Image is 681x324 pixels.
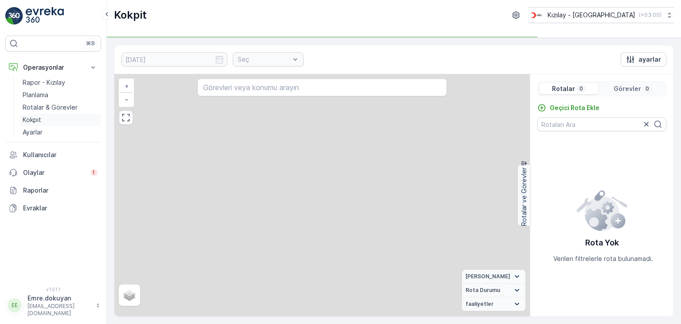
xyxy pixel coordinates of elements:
[5,146,101,164] a: Kullanıcılar
[552,84,575,93] p: Rotalar
[125,82,129,90] span: +
[23,115,41,124] p: Kokpit
[23,78,65,87] p: Rapor - Kızılay
[585,237,619,249] p: Rota Yok
[23,168,85,177] p: Olaylar
[19,89,101,101] a: Planlama
[576,189,628,231] img: config error
[638,55,661,64] p: ayarlar
[125,95,129,103] span: −
[19,101,101,114] a: Rotalar & Görevler
[5,7,23,25] img: logo
[23,63,83,72] p: Operasyonlar
[86,40,95,47] p: ⌘B
[197,79,446,96] input: Görevleri veya konumu arayın
[19,76,101,89] a: Rapor - Kızılay
[614,84,641,93] p: Görevler
[462,270,525,284] summary: [PERSON_NAME]
[5,59,101,76] button: Operasyonlar
[537,103,599,112] a: Geçici Rota Ekle
[5,199,101,217] a: Evraklar
[537,117,666,131] input: Rotaları Ara
[120,285,139,305] a: Layers
[645,85,650,92] p: 0
[5,287,101,292] span: v 1.51.1
[520,167,528,226] p: Rotalar ve Görevler
[23,103,78,112] p: Rotalar & Görevler
[5,294,101,317] button: EEEmre.dokuyan[EMAIL_ADDRESS][DOMAIN_NAME]
[19,126,101,138] a: Ayarlar
[23,91,48,99] p: Planlama
[553,254,653,263] p: Verilen filtrelerle rota bulunamadı.
[621,52,666,67] button: ayarlar
[8,298,22,312] div: EE
[19,114,101,126] a: Kokpit
[27,303,91,317] p: [EMAIL_ADDRESS][DOMAIN_NAME]
[92,169,96,176] p: 1
[5,164,101,182] a: Olaylar1
[23,186,98,195] p: Raporlar
[26,7,64,25] img: logo_light-DOdMpM7g.png
[528,7,674,23] button: Kızılay - [GEOGRAPHIC_DATA](+03:00)
[466,273,510,280] span: [PERSON_NAME]
[23,128,43,137] p: Ayarlar
[550,103,599,112] p: Geçici Rota Ekle
[23,150,98,159] p: Kullanıcılar
[27,294,91,303] p: Emre.dokuyan
[639,12,661,19] p: ( +03:00 )
[114,8,147,22] p: Kokpit
[528,10,544,20] img: k%C4%B1z%C4%B1lay_D5CCths_t1JZB0k.png
[23,204,98,213] p: Evraklar
[466,300,493,308] span: faaliyetler
[462,284,525,297] summary: Rota Durumu
[579,85,584,92] p: 0
[548,11,635,20] p: Kızılay - [GEOGRAPHIC_DATA]
[120,93,133,106] a: Uzaklaştır
[5,182,101,199] a: Raporlar
[121,52,227,67] input: dd/mm/yyyy
[120,79,133,93] a: Yakınlaştır
[462,297,525,311] summary: faaliyetler
[466,287,500,294] span: Rota Durumu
